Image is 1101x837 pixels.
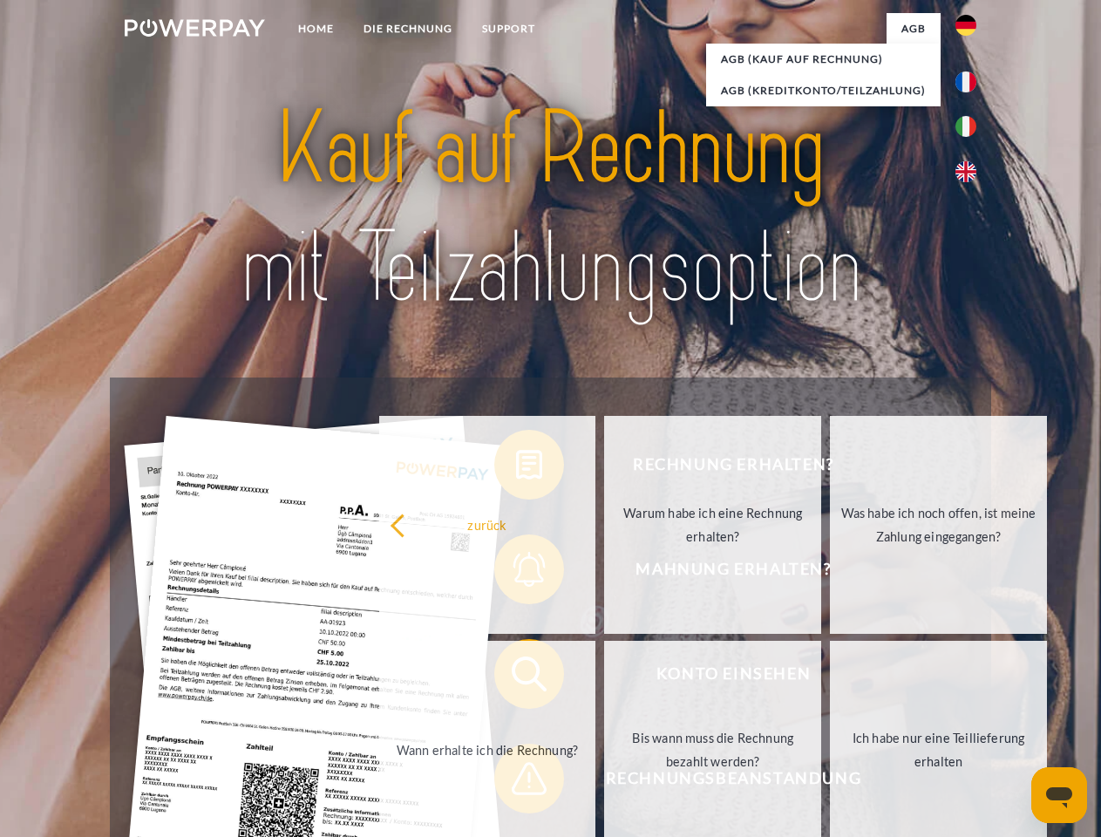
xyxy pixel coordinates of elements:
img: en [955,161,976,182]
a: agb [887,13,941,44]
a: AGB (Kreditkonto/Teilzahlung) [706,75,941,106]
img: de [955,15,976,36]
img: title-powerpay_de.svg [167,84,934,334]
a: Home [283,13,349,44]
div: Was habe ich noch offen, ist meine Zahlung eingegangen? [840,501,1036,548]
a: SUPPORT [467,13,550,44]
img: it [955,116,976,137]
div: Ich habe nur eine Teillieferung erhalten [840,726,1036,773]
div: zurück [390,513,586,536]
div: Warum habe ich eine Rechnung erhalten? [615,501,811,548]
a: DIE RECHNUNG [349,13,467,44]
img: fr [955,71,976,92]
div: Wann erhalte ich die Rechnung? [390,738,586,761]
a: AGB (Kauf auf Rechnung) [706,44,941,75]
img: logo-powerpay-white.svg [125,19,265,37]
div: Bis wann muss die Rechnung bezahlt werden? [615,726,811,773]
iframe: Schaltfläche zum Öffnen des Messaging-Fensters [1031,767,1087,823]
a: Was habe ich noch offen, ist meine Zahlung eingegangen? [830,416,1047,634]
